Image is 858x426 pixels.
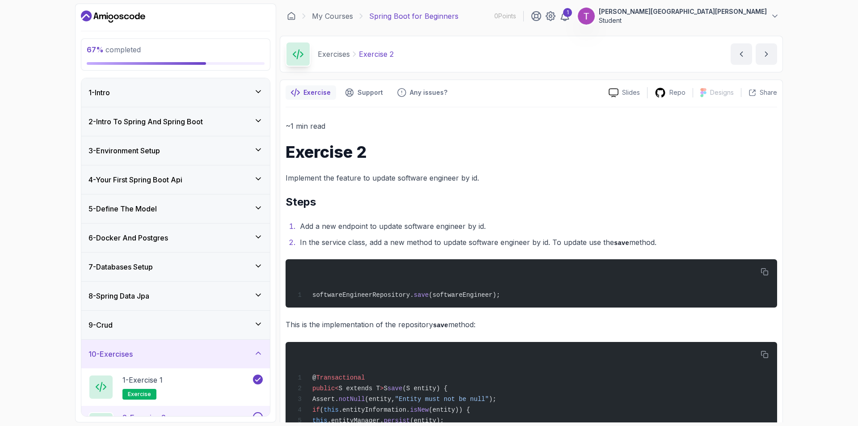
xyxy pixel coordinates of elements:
button: Share [741,88,777,97]
p: Student [599,16,767,25]
h3: 10 - Exercises [88,349,133,359]
div: 1 [563,8,572,17]
p: 0 Points [494,12,516,21]
span: exercise [128,391,151,398]
span: .entityInformation. [339,406,410,413]
button: 5-Define The Model [81,194,270,223]
li: Add a new endpoint to update software engineer by id. [297,220,777,232]
p: Implement the feature to update software engineer by id. [286,172,777,184]
img: user profile image [578,8,595,25]
p: 2 - Exercise 2 [122,412,166,423]
h3: 7 - Databases Setup [88,262,153,272]
span: .entityManager. [328,417,384,424]
span: (S entity) { [403,385,448,392]
h3: 4 - Your First Spring Boot Api [88,174,182,185]
h3: 3 - Environment Setup [88,145,160,156]
span: "Entity must not be null" [395,396,489,403]
p: 1 - Exercise 1 [122,375,163,385]
p: Spring Boot for Beginners [369,11,458,21]
span: S extends T [339,385,380,392]
button: 7-Databases Setup [81,253,270,281]
span: 67 % [87,45,104,54]
span: ); [489,396,496,403]
p: Repo [669,88,686,97]
span: @ [312,374,316,381]
h3: 8 - Spring Data Jpa [88,291,149,301]
p: Exercises [318,49,350,59]
p: Support [357,88,383,97]
span: notNull [339,396,365,403]
span: if [312,406,320,413]
h2: Steps [286,195,777,209]
span: public [312,385,335,392]
h3: 6 - Docker And Postgres [88,232,168,243]
code: save [433,322,448,329]
button: 2-Intro To Spring And Spring Boot [81,107,270,136]
a: Dashboard [287,12,296,21]
p: Designs [710,88,734,97]
span: save [387,385,403,392]
button: notes button [286,85,336,100]
h3: 2 - Intro To Spring And Spring Boot [88,116,203,127]
p: Slides [622,88,640,97]
button: 1-Intro [81,78,270,107]
a: Dashboard [81,9,145,24]
h3: 9 - Crud [88,320,113,330]
a: My Courses [312,11,353,21]
span: save [414,291,429,299]
p: ~1 min read [286,120,777,132]
span: completed [87,45,141,54]
code: save [614,240,629,247]
h3: 5 - Define The Model [88,203,157,214]
button: 9-Crud [81,311,270,339]
button: 1-Exercise 1exercise [88,375,263,400]
span: > [380,385,383,392]
span: (softwareEngineer); [429,291,500,299]
p: Any issues? [410,88,447,97]
a: Repo [648,87,693,98]
li: In the service class, add a new method to update software engineer by id. To update use the method. [297,236,777,249]
span: ( [320,406,324,413]
span: Assert. [312,396,339,403]
p: Share [760,88,777,97]
button: previous content [731,43,752,65]
a: Slides [601,88,647,97]
p: Exercise 2 [359,49,394,59]
h1: Exercise 2 [286,143,777,161]
button: 3-Environment Setup [81,136,270,165]
span: isNew [410,406,429,413]
span: persist [384,417,410,424]
button: Support button [340,85,388,100]
p: This is the implementation of the repository method: [286,318,777,331]
span: this [312,417,328,424]
span: this [324,406,339,413]
span: (entity); [410,417,444,424]
p: Exercise [303,88,331,97]
span: S [384,385,387,392]
button: 4-Your First Spring Boot Api [81,165,270,194]
button: 6-Docker And Postgres [81,224,270,252]
span: softwareEngineerRepository. [312,291,414,299]
span: (entity)) { [429,406,470,413]
a: 1 [559,11,570,21]
span: Transactional [316,374,365,381]
button: next content [756,43,777,65]
p: [PERSON_NAME][GEOGRAPHIC_DATA][PERSON_NAME] [599,7,767,16]
span: < [335,385,338,392]
span: (entity, [365,396,395,403]
h3: 1 - Intro [88,87,110,98]
button: 10-Exercises [81,340,270,368]
button: Feedback button [392,85,453,100]
button: 8-Spring Data Jpa [81,282,270,310]
button: user profile image[PERSON_NAME][GEOGRAPHIC_DATA][PERSON_NAME]Student [577,7,779,25]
